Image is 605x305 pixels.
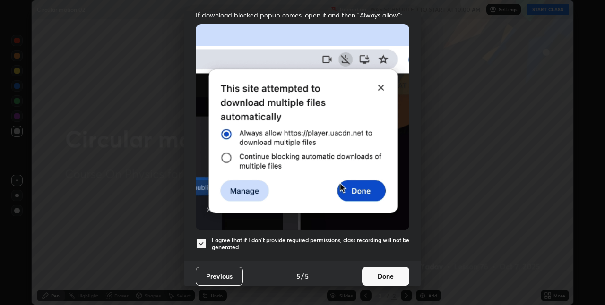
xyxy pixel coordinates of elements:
h5: I agree that if I don't provide required permissions, class recording will not be generated [212,237,409,251]
img: downloads-permission-blocked.gif [196,24,409,230]
span: If download blocked popup comes, open it and then "Always allow": [196,10,409,19]
h4: 5 [305,271,309,281]
h4: / [301,271,304,281]
button: Previous [196,267,243,286]
button: Done [362,267,409,286]
h4: 5 [296,271,300,281]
